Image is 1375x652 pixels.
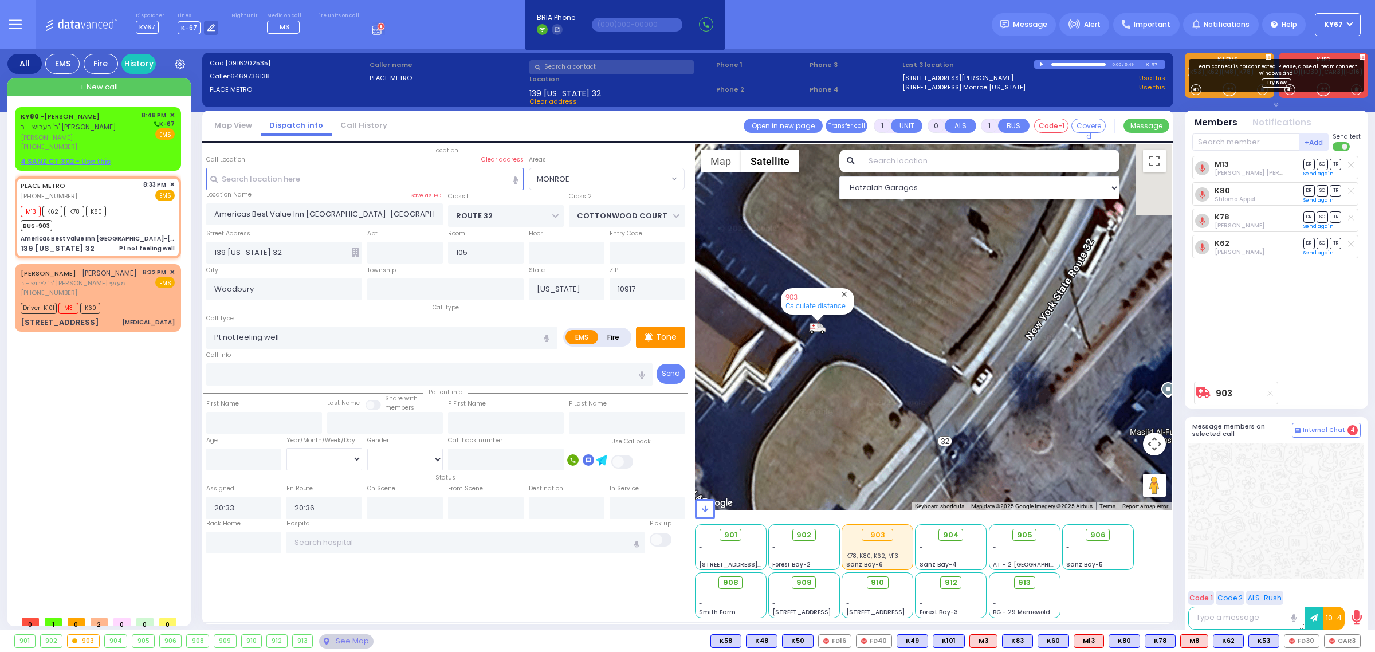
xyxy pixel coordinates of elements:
div: K62 [1213,634,1244,648]
label: Clear address [481,155,524,164]
label: Medic on call [267,13,303,19]
a: Use this [1139,73,1165,83]
label: Floor [529,229,543,238]
span: KY80 - [21,112,44,121]
div: Pt not feeling well [119,244,175,253]
span: - [772,543,776,552]
label: Street Address [206,229,250,238]
div: All [7,54,42,74]
a: Dispatch info [261,120,332,131]
label: Turn off text [1333,141,1351,152]
div: BLS [746,634,777,648]
span: - [772,552,776,560]
div: [MEDICAL_DATA] [122,318,175,327]
div: 903 [809,321,826,335]
div: 901 [15,635,35,647]
div: K50 [782,634,814,648]
label: Dispatcher [136,13,164,19]
label: State [529,266,545,275]
span: Notifications [1204,19,1250,30]
label: KJ EMS... [1185,57,1274,65]
a: [STREET_ADDRESS] Monroe [US_STATE] [902,83,1026,92]
h5: Message members on selected call [1192,423,1292,438]
span: Alert [1084,19,1101,30]
button: Internal Chat 4 [1292,423,1361,438]
span: 8:33 PM [143,180,166,189]
button: Close [839,289,850,300]
span: M3 [280,22,289,32]
span: 1 [45,618,62,626]
span: members [385,403,414,412]
span: [STREET_ADDRESS][PERSON_NAME] [846,608,954,616]
div: BLS [1213,634,1244,648]
span: - [699,591,702,599]
span: Sanz Bay-6 [846,560,883,569]
span: Status [430,473,461,482]
label: Destination [529,484,563,493]
input: (000)000-00000 [592,18,682,32]
div: 902 [41,635,62,647]
a: [PERSON_NAME] [21,269,76,278]
button: Drag Pegman onto the map to open Street View [1143,474,1166,497]
div: K53 [1248,634,1279,648]
div: 910 [242,635,262,647]
label: Last Name [327,399,360,408]
a: K80 [1215,186,1230,195]
span: TR [1330,211,1341,222]
div: K48 [746,634,777,648]
span: Driver-K101 [21,303,57,314]
div: BLS [710,634,741,648]
button: ALS-Rush [1246,591,1283,605]
div: BLS [933,634,965,648]
input: Search location here [206,168,524,190]
a: Send again [1303,170,1334,177]
span: M3 [58,303,78,314]
div: BLS [1109,634,1140,648]
div: 908 [187,635,209,647]
span: Call type [427,303,465,312]
label: Gender [367,436,389,445]
span: DR [1303,159,1315,170]
span: Message [1013,19,1047,30]
img: red-radio-icon.svg [1289,638,1295,644]
span: Location [427,146,464,155]
label: Location Name [206,190,252,199]
span: Send text [1333,132,1361,141]
span: [PERSON_NAME] [82,268,137,278]
span: Internal Chat [1303,426,1345,434]
div: BLS [1145,634,1176,648]
label: EMS [565,330,599,344]
div: Americas Best Value Inn [GEOGRAPHIC_DATA]-[GEOGRAPHIC_DATA] [21,234,175,243]
label: Cad: [210,58,366,68]
button: UNIT [891,119,922,133]
label: Back Home [206,519,241,528]
span: MONROE [529,168,669,189]
button: Code-1 [1034,119,1068,133]
span: BRIA Phone [537,13,575,23]
button: Map camera controls [1143,433,1166,455]
label: From Scene [448,484,483,493]
div: ALS [1074,634,1104,648]
span: ר' בעריש - ר' [PERSON_NAME] [21,122,116,132]
span: - [1066,543,1070,552]
span: BG - 29 Merriewold S. [993,608,1057,616]
img: red-radio-icon.svg [861,638,867,644]
label: First Name [206,399,239,409]
button: 10-4 [1323,607,1345,630]
span: [PHONE_NUMBER] [21,142,77,151]
a: 903 [785,293,797,301]
span: K80 [86,206,106,217]
button: Code 1 [1188,591,1214,605]
span: 0 [113,618,131,626]
span: ✕ [170,111,175,120]
label: On Scene [367,484,395,493]
span: - [993,552,996,560]
span: - [920,552,923,560]
label: KJFD [1279,57,1368,65]
label: PLACE METRO [210,85,366,95]
label: Night unit [231,13,257,19]
small: Share with [385,394,418,403]
span: EMS [155,190,175,201]
button: Toggle fullscreen view [1143,150,1166,172]
span: - [846,599,850,608]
